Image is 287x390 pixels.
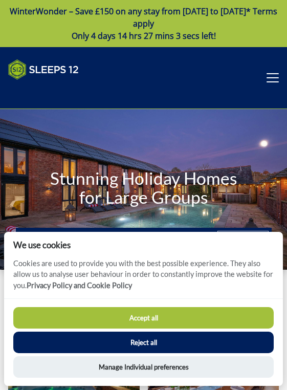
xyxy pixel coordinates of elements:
[13,356,274,378] button: Manage Individual preferences
[4,240,283,250] h2: We use cookies
[27,281,132,290] a: Privacy Policy and Cookie Policy
[72,30,216,41] span: Only 4 days 14 hrs 27 mins 3 secs left!
[3,86,111,95] iframe: Customer reviews powered by Trustpilot
[13,332,274,353] button: Reject all
[4,258,283,298] p: Cookies are used to provide you with the best possible experience. They also allow us to analyse ...
[8,59,79,80] img: Sleeps 12
[43,148,244,227] h1: Stunning Holiday Homes for Large Groups
[13,307,274,329] button: Accept all
[217,231,269,251] button: Search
